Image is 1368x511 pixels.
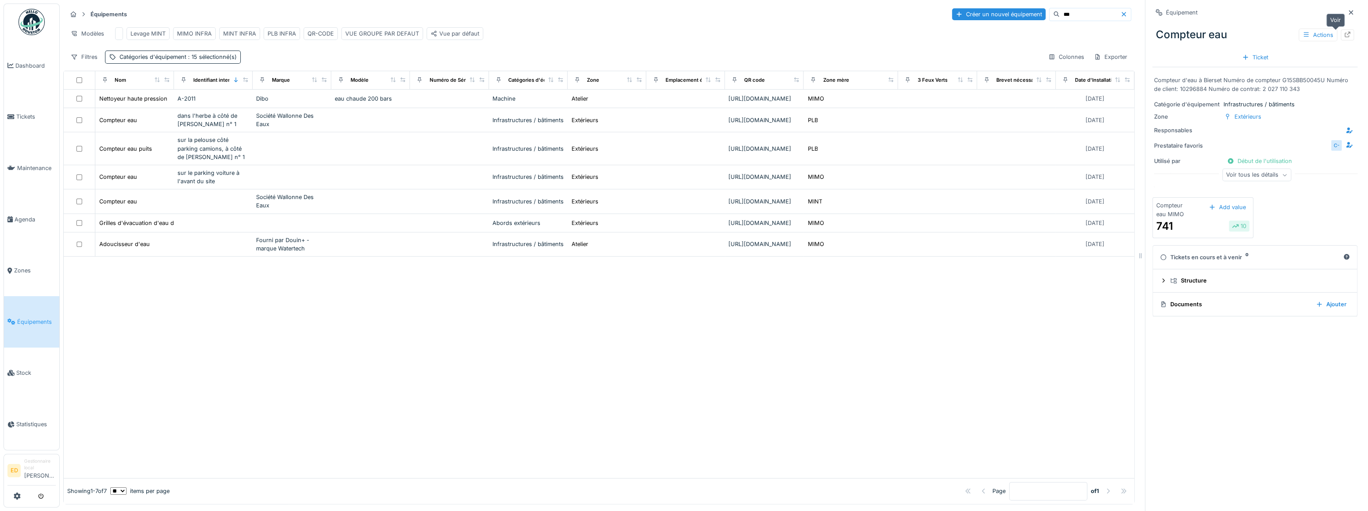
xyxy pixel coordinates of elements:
[744,76,765,84] div: QR code
[256,112,328,128] div: Société Wallonne Des Eaux
[1156,201,1194,218] div: Compteur eau MIMO
[492,219,564,227] div: Abords extérieurs
[4,91,59,143] a: Tickets
[728,219,800,227] div: [URL][DOMAIN_NAME]
[1086,219,1104,227] div: [DATE]
[99,94,167,103] div: Nettoyeur haute pression
[917,76,947,84] div: 3 Feux Verts
[429,76,470,84] div: Numéro de Série
[4,142,59,194] a: Maintenance
[996,76,1040,84] div: Brevet nécessaire
[572,197,598,206] div: Extérieurs
[17,318,56,326] span: Équipements
[115,76,126,84] div: Nom
[807,94,824,103] div: MIMO
[110,487,170,495] div: items per page
[807,145,818,153] div: PLB
[99,197,137,206] div: Compteur eau
[572,240,588,248] div: Atelier
[7,458,56,486] a: ED Gestionnaire local[PERSON_NAME]
[1232,222,1246,230] div: 10
[952,8,1046,20] div: Créer un nouvel équipement
[492,145,564,153] div: Infrastructures / bâtiments
[992,487,1006,495] div: Page
[99,219,183,227] div: Grilles d'évacuation d'eau dalle
[4,194,59,245] a: Agenda
[807,116,818,124] div: PLB
[431,29,479,38] div: Vue par défaut
[177,94,249,103] div: A-2011
[186,54,237,60] span: : 15 sélectionné(s)
[14,215,56,224] span: Agenda
[1075,76,1118,84] div: Date d'Installation
[728,197,800,206] div: [URL][DOMAIN_NAME]
[492,173,564,181] div: Infrastructures / bâtiments
[508,76,569,84] div: Catégories d'équipement
[1299,29,1337,41] div: Actions
[335,94,406,103] div: eau chaude 200 bars
[1156,273,1354,289] summary: Structure
[1156,296,1354,312] summary: DocumentsAjouter
[15,62,56,70] span: Dashboard
[1154,126,1220,134] div: Responsables
[1091,487,1099,495] strong: of 1
[223,29,256,38] div: MINT INFRA
[87,10,130,18] strong: Équipements
[99,116,137,124] div: Compteur eau
[728,116,800,124] div: [URL][DOMAIN_NAME]
[4,40,59,91] a: Dashboard
[1234,112,1261,121] div: Extérieurs
[728,145,800,153] div: [URL][DOMAIN_NAME]
[728,94,800,103] div: [URL][DOMAIN_NAME]
[1154,141,1220,150] div: Prestataire favoris
[1090,51,1131,63] div: Exporter
[1152,23,1357,46] div: Compteur eau
[807,219,824,227] div: MIMO
[308,29,334,38] div: QR-CODE
[4,296,59,348] a: Équipements
[1154,112,1220,121] div: Zone
[1222,169,1291,181] div: Voir tous les détails
[572,116,598,124] div: Extérieurs
[177,136,249,161] div: sur la pelouse côté parking camions, à côté de [PERSON_NAME] n° 1
[16,420,56,428] span: Statistiques
[1154,100,1356,109] div: Infrastructures / bâtiments
[807,173,824,181] div: MIMO
[4,399,59,450] a: Statistiques
[99,173,137,181] div: Compteur eau
[492,197,564,206] div: Infrastructures / bâtiments
[1086,116,1104,124] div: [DATE]
[268,29,296,38] div: PLB INFRA
[1160,253,1339,261] div: Tickets en cours et à venir
[99,145,152,153] div: Compteur eau puits
[807,197,822,206] div: MINT
[256,94,328,103] div: Dibo
[728,173,800,181] div: [URL][DOMAIN_NAME]
[1312,298,1350,310] div: Ajouter
[16,369,56,377] span: Stock
[1160,300,1309,308] div: Documents
[1086,94,1104,103] div: [DATE]
[1086,145,1104,153] div: [DATE]
[807,240,824,248] div: MIMO
[1156,249,1354,265] summary: Tickets en cours et à venir0
[67,487,107,495] div: Showing 1 - 7 of 7
[345,29,419,38] div: VUE GROUPE PAR DEFAUT
[130,29,166,38] div: Levage MINT
[67,27,108,40] div: Modèles
[1154,157,1220,165] div: Utilisé par
[587,76,599,84] div: Zone
[1166,8,1198,17] div: Équipement
[24,458,56,471] div: Gestionnaire local
[572,94,588,103] div: Atelier
[572,219,598,227] div: Extérieurs
[256,193,328,210] div: Société Wallonne Des Eaux
[492,94,564,103] div: Machine
[492,240,564,248] div: Infrastructures / bâtiments
[193,76,236,84] div: Identifiant interne
[1154,100,1220,109] div: Catégorie d'équipement
[572,145,598,153] div: Extérieurs
[99,240,150,248] div: Adoucisseur d'eau
[177,112,249,128] div: dans l'herbe à côté de [PERSON_NAME] n° 1
[492,116,564,124] div: Infrastructures / bâtiments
